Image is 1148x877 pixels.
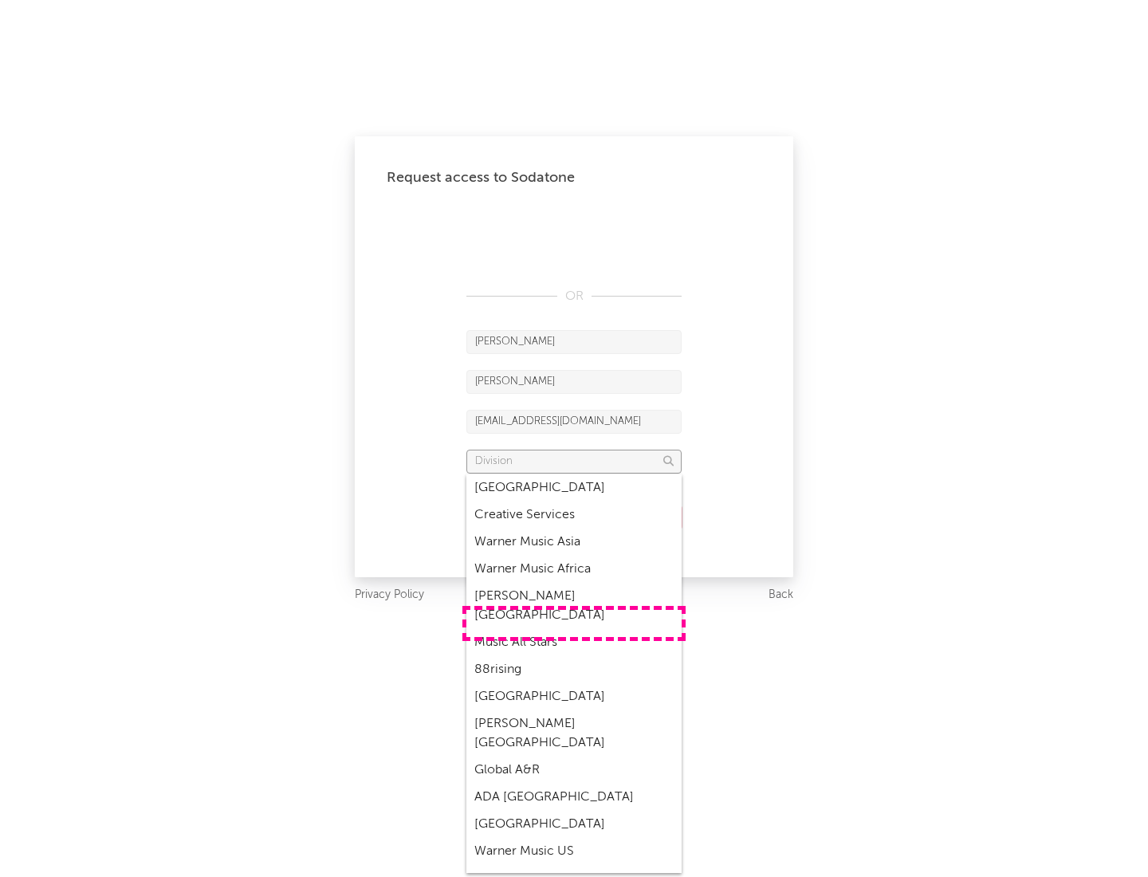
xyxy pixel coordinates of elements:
[466,287,682,306] div: OR
[466,656,682,683] div: 88rising
[466,529,682,556] div: Warner Music Asia
[466,556,682,583] div: Warner Music Africa
[466,330,682,354] input: First Name
[466,838,682,865] div: Warner Music US
[466,811,682,838] div: [GEOGRAPHIC_DATA]
[387,168,761,187] div: Request access to Sodatone
[466,710,682,757] div: [PERSON_NAME] [GEOGRAPHIC_DATA]
[769,585,793,605] a: Back
[466,683,682,710] div: [GEOGRAPHIC_DATA]
[466,474,682,501] div: [GEOGRAPHIC_DATA]
[466,501,682,529] div: Creative Services
[466,583,682,629] div: [PERSON_NAME] [GEOGRAPHIC_DATA]
[466,370,682,394] input: Last Name
[466,450,682,474] input: Division
[466,629,682,656] div: Music All Stars
[466,784,682,811] div: ADA [GEOGRAPHIC_DATA]
[466,757,682,784] div: Global A&R
[466,410,682,434] input: Email
[355,585,424,605] a: Privacy Policy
